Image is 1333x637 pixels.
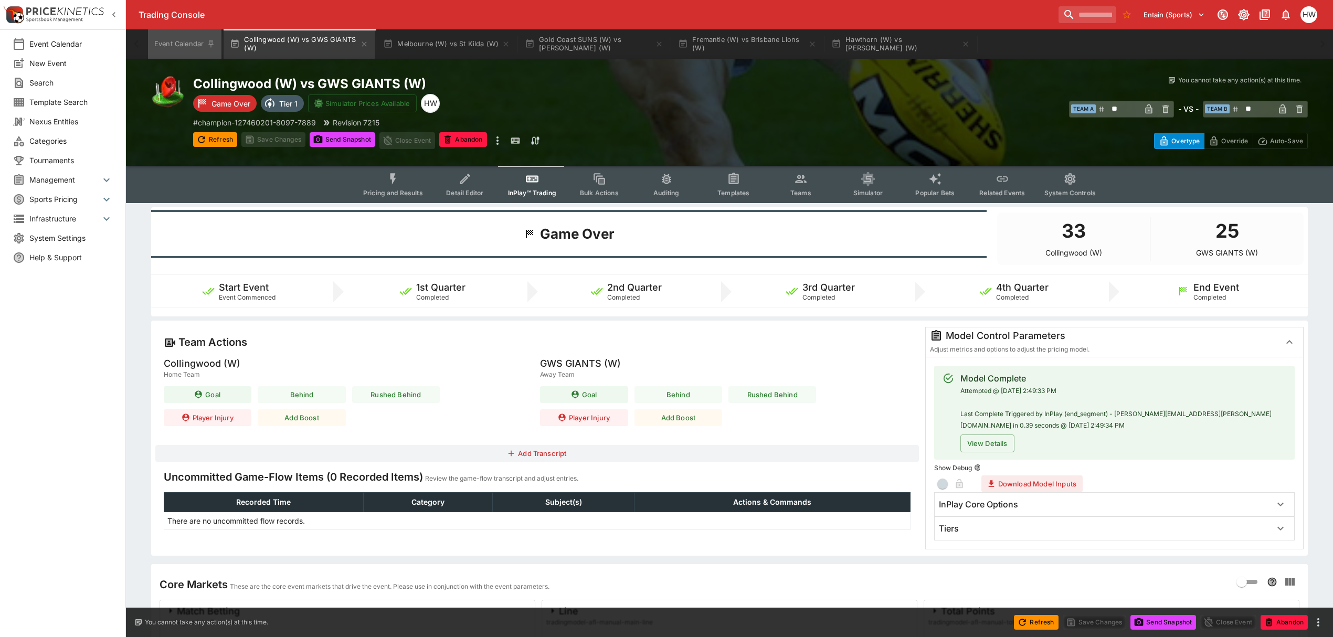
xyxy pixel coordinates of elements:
h5: End Event [1193,281,1239,293]
button: Override [1204,133,1253,149]
span: Related Events [979,189,1025,197]
div: Model Control Parameters [930,330,1272,342]
span: Templates [717,189,749,197]
button: Player Injury [164,409,251,426]
span: Help & Support [29,252,113,263]
button: Toggle light/dark mode [1234,5,1253,24]
button: Harrison Walker [1297,3,1320,26]
h5: 3rd Quarter [802,281,855,293]
button: more [1312,616,1325,629]
h2: Copy To Clipboard [193,76,750,92]
button: Send Snapshot [310,132,375,147]
span: InPlay™ Trading [508,189,556,197]
p: Overtype [1171,135,1200,146]
button: Auto-Save [1253,133,1308,149]
span: System Controls [1044,189,1096,197]
span: Tournaments [29,155,113,166]
button: Select Tenant [1137,6,1211,23]
span: Event Commenced [219,293,276,301]
span: Detail Editor [446,189,483,197]
p: Auto-Save [1270,135,1303,146]
div: Line [546,604,653,617]
span: Team A [1071,104,1096,113]
span: Categories [29,135,113,146]
span: Auditing [653,189,679,197]
p: Override [1221,135,1248,146]
td: There are no uncommitted flow records. [164,512,911,530]
span: Completed [996,293,1029,301]
button: Fremantle (W) vs Brisbane Lions (W) [672,29,823,59]
span: Completed [1193,293,1226,301]
div: Event type filters [355,166,1104,203]
button: Add Transcript [155,445,919,462]
p: Show Debug [934,463,972,472]
button: Connected to PK [1213,5,1232,24]
span: Template Search [29,97,113,108]
span: Teams [790,189,811,197]
div: Harrison Walker [1300,6,1317,23]
span: Management [29,174,100,185]
button: Download Model Inputs [981,475,1083,492]
div: Model Complete [960,372,1286,385]
h6: - VS - [1178,103,1199,114]
img: PriceKinetics [26,7,104,15]
span: Completed [802,293,835,301]
span: Home Team [164,369,240,380]
span: System Settings [29,232,113,243]
span: Completed [607,293,640,301]
button: Melbourne (W) vs St Kilda (W) [377,29,516,59]
button: more [491,132,504,149]
p: Review the game-flow transcript and adjust entries. [425,473,578,484]
button: Gold Coast SUNS (W) vs [PERSON_NAME] (W) [519,29,670,59]
button: Show Debug [974,464,981,471]
button: Documentation [1255,5,1274,24]
span: Mark an event as closed and abandoned. [1261,616,1308,627]
button: Refresh [193,132,237,147]
div: Trading Console [139,9,1054,20]
th: Category [363,493,493,512]
span: Popular Bets [915,189,955,197]
h5: 1st Quarter [416,281,466,293]
span: Search [29,77,113,88]
span: Sports Pricing [29,194,100,205]
th: Actions & Commands [634,493,910,512]
h6: Tiers [939,523,959,534]
h6: InPlay Core Options [939,499,1018,510]
h5: Start Event [219,281,269,293]
button: Player Injury [540,409,628,426]
span: Away Team [540,369,621,380]
button: Hawthorn (W) vs [PERSON_NAME] (W) [825,29,976,59]
button: Abandon [1261,615,1308,630]
span: Attempted @ [DATE] 2:49:33 PM Last Complete Triggered by InPlay (end_segment) - [PERSON_NAME][EMA... [960,387,1272,429]
th: Recorded Time [164,493,364,512]
h5: GWS GIANTS (W) [540,357,621,369]
h1: 33 [1062,217,1086,245]
h5: 4th Quarter [996,281,1049,293]
button: No Bookmarks [1118,6,1135,23]
span: Infrastructure [29,213,100,224]
button: Simulator Prices Available [308,94,417,112]
button: Overtype [1154,133,1204,149]
h5: Collingwood (W) [164,357,240,369]
span: Event Calendar [29,38,113,49]
button: Abandon [439,132,486,147]
p: These are the core event markets that drive the event. Please use in conjunction with the event p... [230,581,549,592]
span: Simulator [853,189,883,197]
div: Harry Walker [421,94,440,113]
span: Mark an event as closed and abandoned. [439,134,486,144]
img: australian_rules.png [151,76,185,109]
span: Nexus Entities [29,116,113,127]
button: Notifications [1276,5,1295,24]
th: Subject(s) [493,493,634,512]
h4: Uncommitted Game-Flow Items (0 Recorded Items) [164,470,423,484]
p: Game Over [211,98,250,109]
span: Bulk Actions [580,189,619,197]
button: Rushed Behind [352,386,440,403]
p: You cannot take any action(s) at this time. [145,618,268,627]
p: Revision 7215 [333,117,379,128]
button: Goal [540,386,628,403]
button: Goal [164,386,251,403]
img: Sportsbook Management [26,17,83,22]
h4: Core Markets [160,578,228,591]
button: Refresh [1014,615,1058,630]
